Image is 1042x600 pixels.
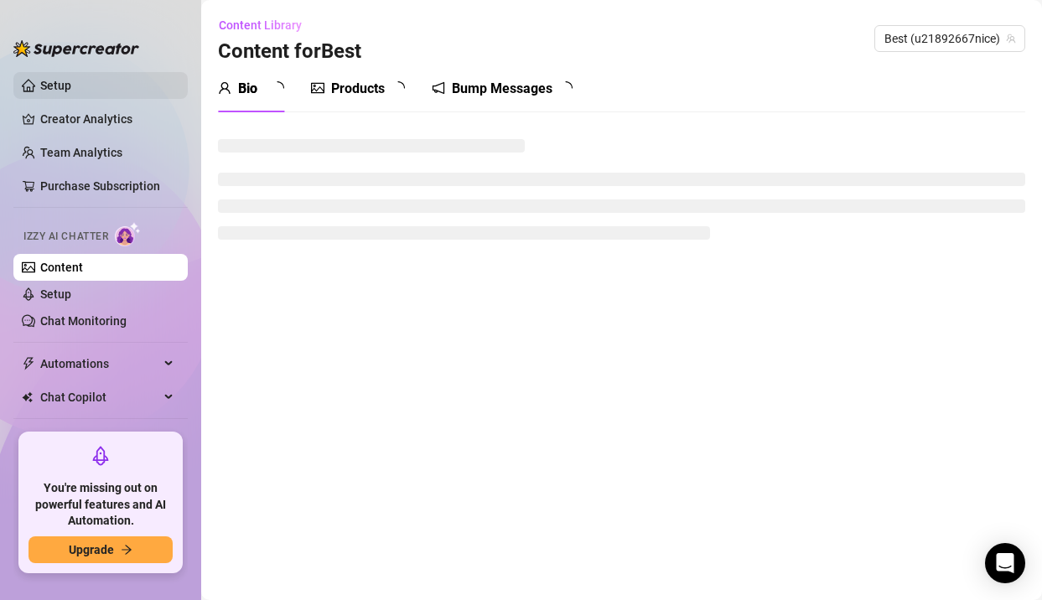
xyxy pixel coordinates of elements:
[40,146,122,159] a: Team Analytics
[115,222,141,246] img: AI Chatter
[331,79,385,99] div: Products
[22,391,33,403] img: Chat Copilot
[391,81,405,95] span: loading
[40,173,174,199] a: Purchase Subscription
[1006,34,1016,44] span: team
[271,81,284,95] span: loading
[40,79,71,92] a: Setup
[218,39,361,65] h3: Content for Best
[40,384,159,411] span: Chat Copilot
[40,287,71,301] a: Setup
[13,40,139,57] img: logo-BBDzfeDw.svg
[884,26,1015,51] span: Best (u21892667nice)
[91,446,111,466] span: rocket
[432,81,445,95] span: notification
[40,261,83,274] a: Content
[121,544,132,556] span: arrow-right
[29,480,173,530] span: You're missing out on powerful features and AI Automation.
[40,314,127,328] a: Chat Monitoring
[218,12,315,39] button: Content Library
[985,543,1025,583] div: Open Intercom Messenger
[238,79,257,99] div: Bio
[22,357,35,370] span: thunderbolt
[559,81,573,95] span: loading
[219,18,302,32] span: Content Library
[40,106,174,132] a: Creator Analytics
[40,350,159,377] span: Automations
[69,543,114,556] span: Upgrade
[452,79,552,99] div: Bump Messages
[29,536,173,563] button: Upgradearrow-right
[218,81,231,95] span: user
[23,229,108,245] span: Izzy AI Chatter
[311,81,324,95] span: picture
